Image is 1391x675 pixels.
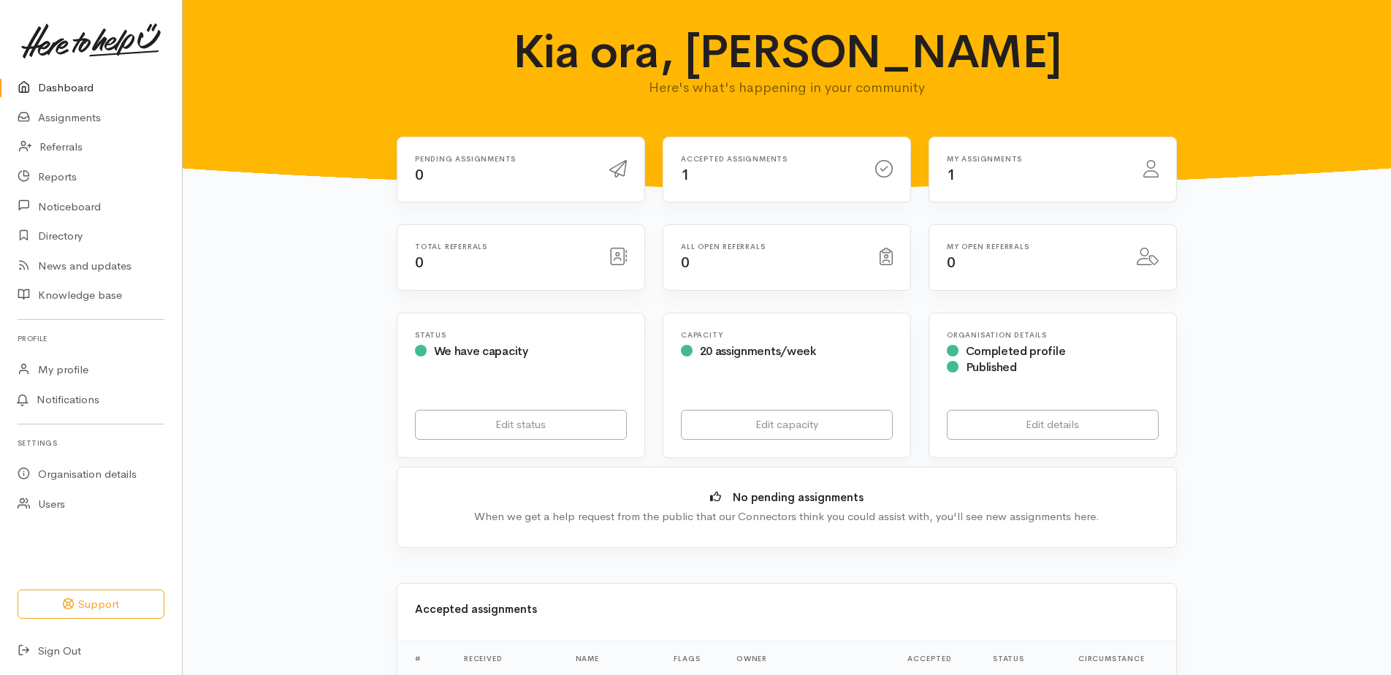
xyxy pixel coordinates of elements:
[947,243,1119,251] h6: My open referrals
[681,243,862,251] h6: All open referrals
[947,410,1159,440] a: Edit details
[700,343,816,359] span: 20 assignments/week
[415,602,537,616] b: Accepted assignments
[503,77,1072,98] p: Here's what's happening in your community
[681,410,893,440] a: Edit capacity
[733,490,864,504] b: No pending assignments
[415,243,592,251] h6: Total referrals
[681,155,858,163] h6: Accepted assignments
[947,253,956,272] span: 0
[681,331,893,339] h6: Capacity
[434,343,528,359] span: We have capacity
[415,410,627,440] a: Edit status
[947,331,1159,339] h6: Organisation Details
[415,166,424,184] span: 0
[415,253,424,272] span: 0
[415,155,592,163] h6: Pending assignments
[503,26,1072,77] h1: Kia ora, [PERSON_NAME]
[18,329,164,348] h6: Profile
[966,359,1017,375] span: Published
[966,343,1066,359] span: Completed profile
[415,331,627,339] h6: Status
[18,590,164,619] button: Support
[681,253,690,272] span: 0
[947,155,1126,163] h6: My assignments
[18,433,164,453] h6: Settings
[947,166,956,184] span: 1
[681,166,690,184] span: 1
[419,508,1154,525] div: When we get a help request from the public that our Connectors think you could assist with, you'l...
